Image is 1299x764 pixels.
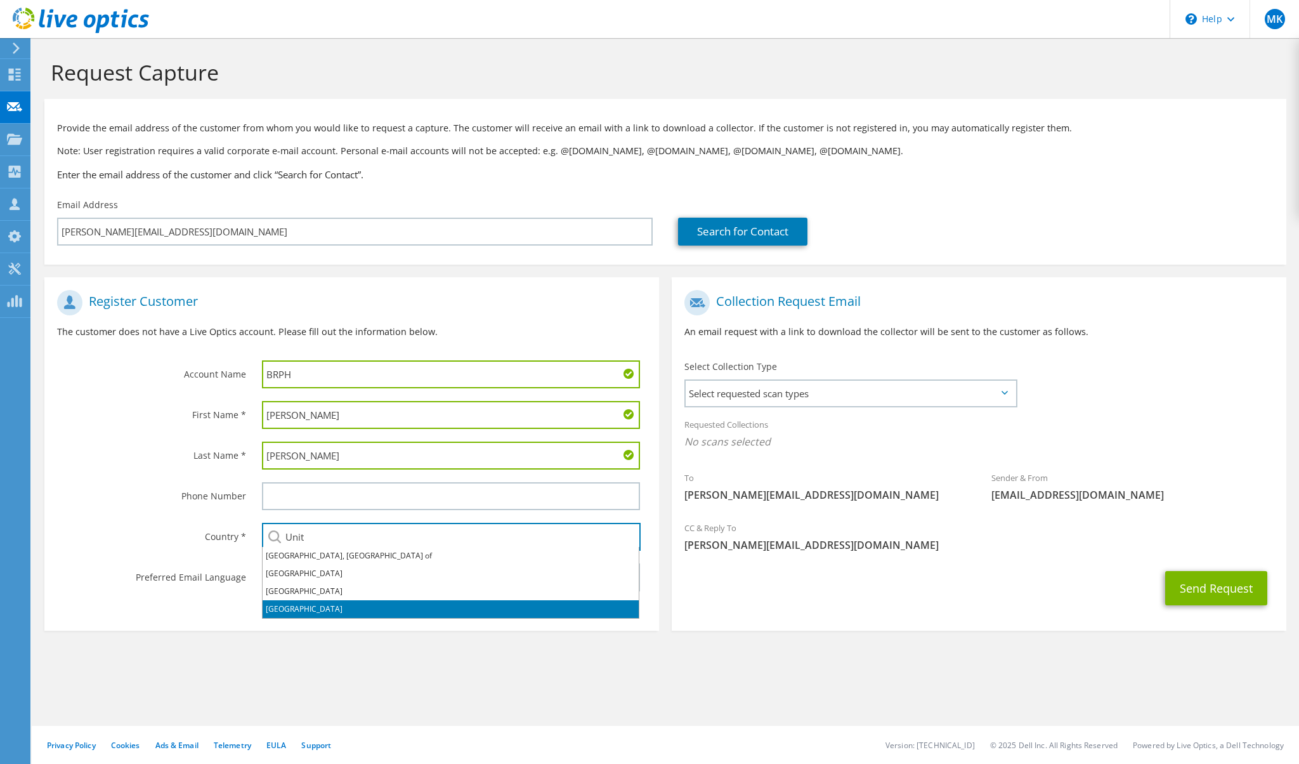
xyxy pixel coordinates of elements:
label: Phone Number [57,482,246,503]
li: Powered by Live Optics, a Dell Technology [1133,740,1284,751]
label: Select Collection Type [684,360,777,373]
svg: \n [1185,13,1197,25]
li: [GEOGRAPHIC_DATA] [263,583,639,600]
label: Email Address [57,199,118,211]
label: Last Name * [57,442,246,462]
li: [GEOGRAPHIC_DATA], [GEOGRAPHIC_DATA] of [263,547,639,565]
a: Telemetry [214,740,251,751]
span: Select requested scan types [686,381,1015,406]
a: Search for Contact [678,218,807,246]
li: [GEOGRAPHIC_DATA] [263,565,639,583]
span: [PERSON_NAME][EMAIL_ADDRESS][DOMAIN_NAME] [684,538,1274,552]
div: Sender & From [979,464,1286,508]
span: [EMAIL_ADDRESS][DOMAIN_NAME] [991,488,1273,502]
a: Privacy Policy [47,740,96,751]
label: First Name * [57,401,246,421]
p: The customer does not have a Live Optics account. Please fill out the information below. [57,325,646,339]
label: Preferred Email Language [57,563,246,584]
span: [PERSON_NAME][EMAIL_ADDRESS][DOMAIN_NAME] [684,488,966,502]
h1: Register Customer [57,290,640,315]
p: Provide the email address of the customer from whom you would like to request a capture. The cust... [57,121,1274,135]
div: Requested Collections [672,411,1286,458]
label: Account Name [57,360,246,381]
button: Send Request [1165,571,1267,605]
span: MK [1265,9,1285,29]
li: Version: [TECHNICAL_ID] [885,740,975,751]
h1: Request Capture [51,59,1274,86]
a: Ads & Email [155,740,199,751]
a: Cookies [111,740,140,751]
label: Country * [57,523,246,543]
div: To [672,464,979,508]
h1: Collection Request Email [684,290,1267,315]
h3: Enter the email address of the customer and click “Search for Contact”. [57,168,1274,181]
a: EULA [266,740,286,751]
span: No scans selected [684,435,1274,449]
a: Support [301,740,331,751]
p: An email request with a link to download the collector will be sent to the customer as follows. [684,325,1274,339]
p: Note: User registration requires a valid corporate e-mail account. Personal e-mail accounts will ... [57,144,1274,158]
li: [GEOGRAPHIC_DATA] [263,600,639,618]
div: CC & Reply To [672,515,1286,558]
li: © 2025 Dell Inc. All Rights Reserved [990,740,1118,751]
